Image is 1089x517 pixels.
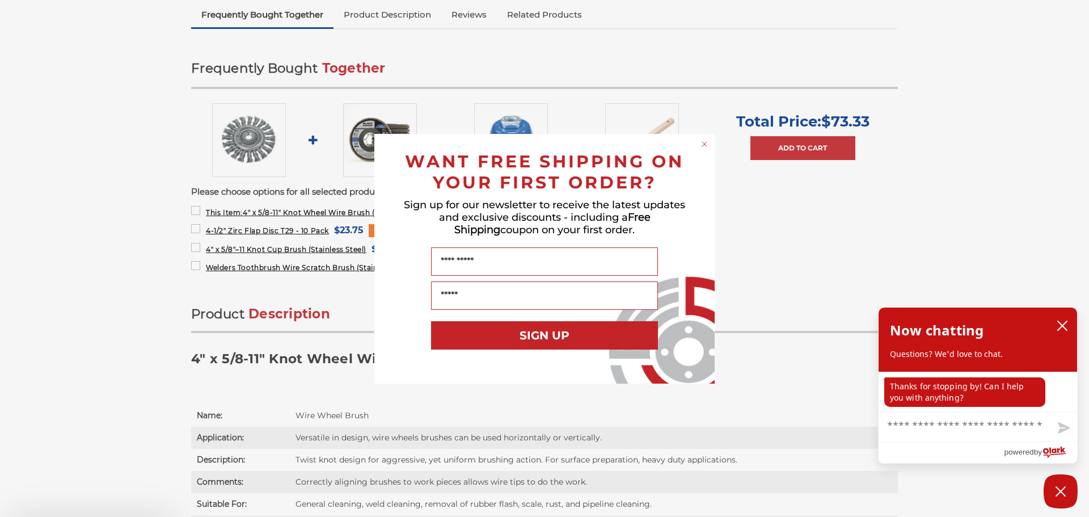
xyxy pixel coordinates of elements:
button: Send message [1049,415,1077,442]
h2: Now chatting [890,319,984,342]
span: powered [1004,445,1033,459]
button: Close Chatbox [1044,474,1078,508]
button: close chatbox [1053,317,1071,334]
div: chat [879,372,1077,411]
span: by [1034,445,1042,459]
span: WANT FREE SHIPPING ON YOUR FIRST ORDER? [405,151,684,193]
span: Sign up for our newsletter to receive the latest updates and exclusive discounts - including a co... [404,199,685,236]
button: Close dialog [699,138,710,150]
a: Powered by Olark [1004,442,1077,463]
span: Free Shipping [454,211,651,236]
button: SIGN UP [431,321,658,350]
p: Thanks for stopping by! Can I help you with anything? [884,377,1045,407]
p: Questions? We'd love to chat. [890,348,1066,360]
div: olark chatbox [878,307,1078,464]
